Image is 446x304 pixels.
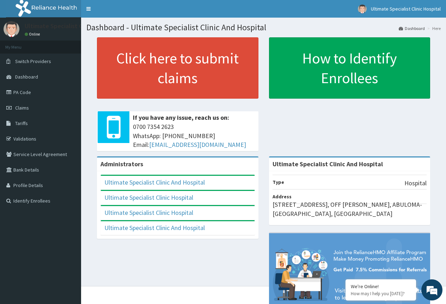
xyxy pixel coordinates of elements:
p: Ultimate Specialist Clinic Hospital [25,23,118,29]
img: User Image [4,21,19,37]
a: Dashboard [399,25,425,31]
span: Ultimate Specialist Clinic Hospital [371,6,441,12]
span: Tariffs [15,120,28,126]
strong: Ultimate Specialist Clinic And Hospital [273,160,383,168]
b: Address [273,193,292,200]
div: We're Online! [351,283,411,290]
span: 0700 7354 2623 WhatsApp: [PHONE_NUMBER] Email: [133,122,255,149]
a: Online [25,32,42,37]
span: Dashboard [15,74,38,80]
span: Switch Providers [15,58,51,64]
img: User Image [358,5,367,13]
a: Ultimate Specialist Clinic Hospital [104,193,193,201]
b: If you have any issue, reach us on: [133,113,229,122]
a: Ultimate Specialist Clinic Hospital [104,209,193,217]
b: Administrators [100,160,143,168]
p: How may I help you today? [351,291,411,297]
b: Type [273,179,284,185]
a: Ultimate Specialist Clinic And Hospital [104,178,205,186]
p: Hospital [404,179,427,188]
h1: Dashboard - Ultimate Specialist Clinic And Hospital [86,23,441,32]
span: Claims [15,105,29,111]
a: Ultimate Specialist Clinic And Hospital [104,224,205,232]
li: Here [426,25,441,31]
a: How to Identify Enrollees [269,37,430,99]
a: Click here to submit claims [97,37,258,99]
p: [STREET_ADDRESS], OFF [PERSON_NAME], ABULOMA-[GEOGRAPHIC_DATA], [GEOGRAPHIC_DATA] [273,200,427,218]
a: [EMAIL_ADDRESS][DOMAIN_NAME] [149,141,246,149]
